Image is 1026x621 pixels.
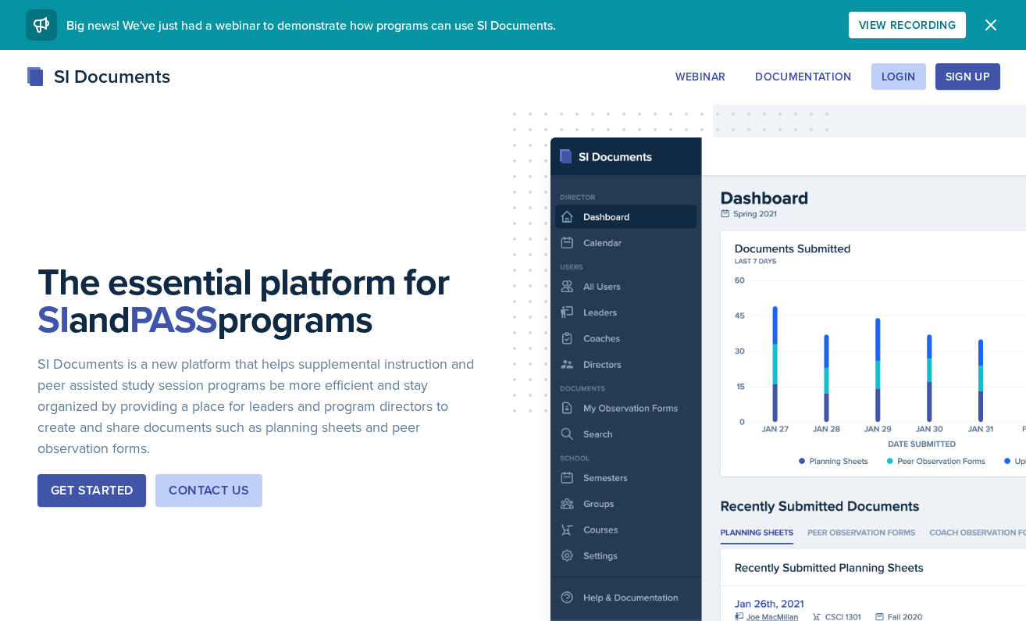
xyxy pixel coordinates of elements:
[51,481,133,500] div: Get Started
[155,474,262,507] button: Contact Us
[935,63,1000,90] button: Sign Up
[755,70,852,83] div: Documentation
[859,19,956,31] div: View Recording
[745,63,862,90] button: Documentation
[37,474,146,507] button: Get Started
[169,481,249,500] div: Contact Us
[26,62,170,91] div: SI Documents
[946,70,990,83] div: Sign Up
[871,63,926,90] button: Login
[882,70,916,83] div: Login
[675,70,725,83] div: Webinar
[849,12,966,38] button: View Recording
[66,16,556,34] span: Big news! We've just had a webinar to demonstrate how programs can use SI Documents.
[665,63,736,90] button: Webinar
